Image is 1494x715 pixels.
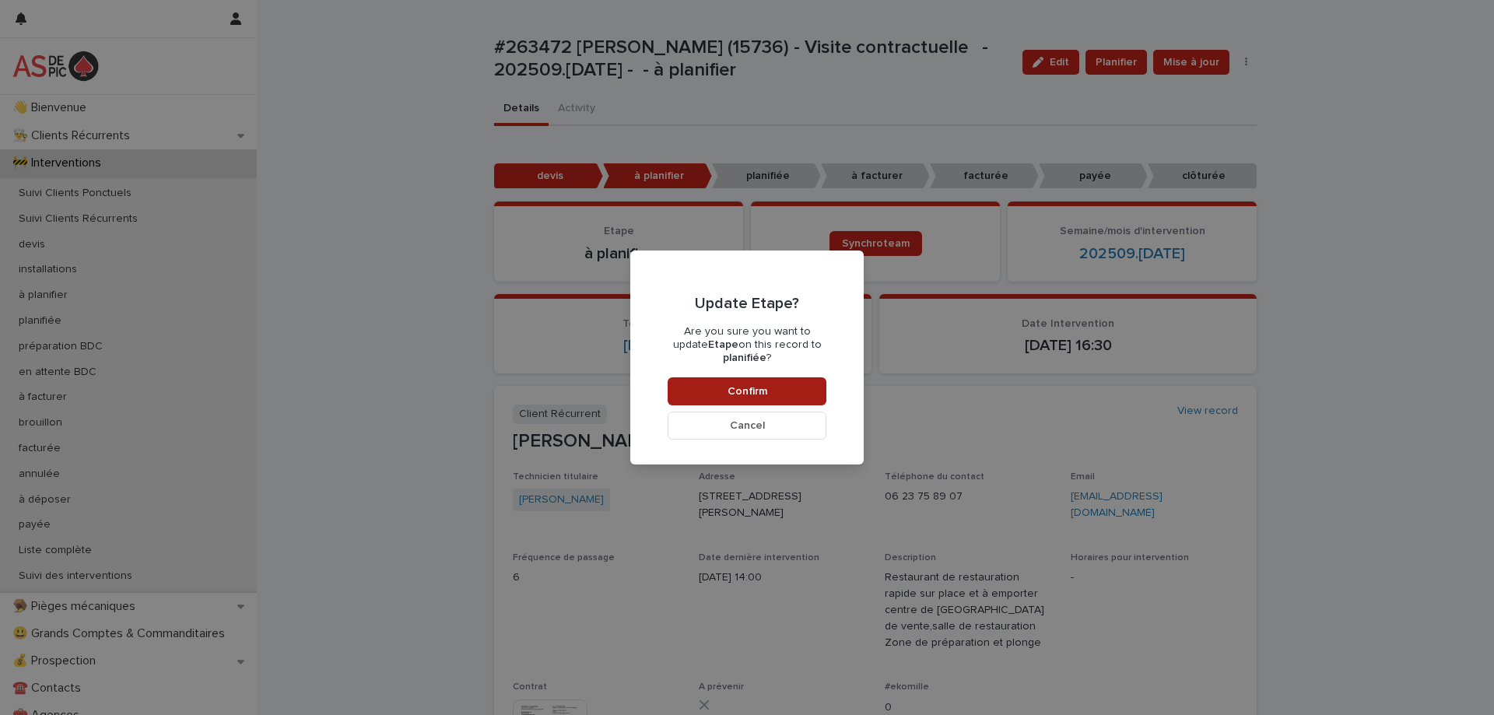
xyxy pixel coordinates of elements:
[708,339,738,350] b: Etape
[723,352,766,363] b: planifiée
[668,325,826,364] p: Are you sure you want to update on this record to ?
[668,377,826,405] button: Confirm
[728,386,767,397] span: Confirm
[730,420,765,431] span: Cancel
[668,412,826,440] button: Cancel
[695,294,799,313] p: Update Etape?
